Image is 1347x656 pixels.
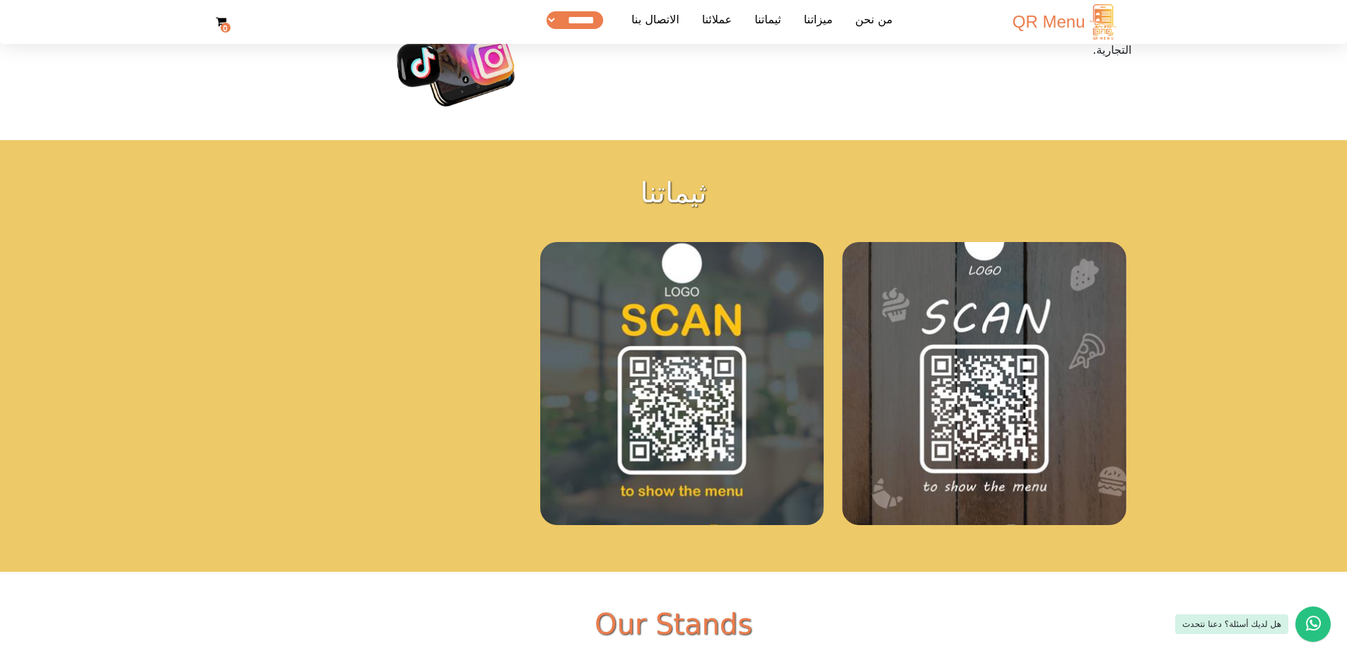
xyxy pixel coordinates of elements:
[1013,1,1121,43] a: QR Menu
[221,23,231,33] strong: 0
[1013,9,1085,35] span: QR Menu
[850,11,899,33] a: من نحن
[1175,614,1288,634] div: هل لديك أسئلة؟ دعنا نتحدث
[626,11,685,33] a: الاتصال بنا
[1085,4,1121,40] img: logo
[798,11,839,33] a: ميزاتنا
[216,607,1132,641] h1: Our Stands
[749,11,787,33] a: ثيماتنا
[696,11,738,33] a: عملائنا
[224,175,1124,209] h1: ثيماتنا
